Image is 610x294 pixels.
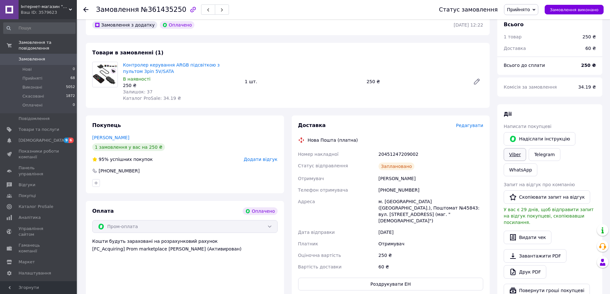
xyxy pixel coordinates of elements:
span: Нові [22,67,32,72]
div: 1 замовлення у вас на 250 ₴ [92,143,165,151]
span: Інтернет-магазин "FixMag" [21,4,69,10]
div: [DATE] [377,226,484,238]
div: Замовлення з додатку [92,21,157,29]
div: Отримувач [377,238,484,250]
span: Комісія за замовлення [504,84,557,90]
span: Доставка [504,46,526,51]
span: 0 [73,67,75,72]
span: Додати відгук [244,157,277,162]
a: Завантажити PDF [504,249,566,263]
span: Замовлення виконано [550,7,598,12]
span: Товари та послуги [19,127,59,132]
b: 250 ₴ [581,63,596,68]
div: успішних покупок [92,156,153,163]
span: В наявності [123,76,150,82]
span: Оціночна вартість [298,253,341,258]
div: 250 ₴ [377,250,484,261]
button: Замовлення виконано [545,5,604,14]
span: Дії [504,111,512,117]
span: №361435250 [141,6,186,13]
div: Статус замовлення [439,6,498,13]
span: Повідомлення [19,116,50,122]
span: Оплачені [22,102,43,108]
button: Видати чек [504,231,551,244]
span: Оплата [92,208,114,214]
span: Всього [504,21,524,28]
span: 34.19 ₴ [578,84,596,90]
span: Статус відправлення [298,163,348,168]
span: Управління сайтом [19,226,59,237]
div: 60 ₴ [377,261,484,273]
div: [PERSON_NAME] [377,173,484,184]
span: 1 товар [504,34,522,39]
span: Покупець [92,122,121,128]
span: Замовлення [19,56,45,62]
span: Виконані [22,84,42,90]
span: Отримувач [298,176,324,181]
div: [PHONE_NUMBER] [377,184,484,196]
div: Кошти будуть зараховані на розрахунковий рахунок [92,238,278,252]
div: Оплачено [243,207,277,215]
span: Залишок: 37 [123,89,152,94]
a: Telegram [529,148,560,161]
div: Ваш ID: 3579623 [21,10,77,15]
div: 20451247209002 [377,148,484,160]
span: Написати покупцеві [504,124,551,129]
span: Показники роботи компанії [19,148,59,160]
span: Скасовані [22,93,44,99]
div: [FC_Acquiring] Prom marketplace [PERSON_NAME] (Активирован) [92,246,278,252]
span: 1872 [66,93,75,99]
button: Надіслати інструкцію [504,132,575,146]
div: 250 ₴ [364,77,468,86]
a: WhatsApp [504,163,537,176]
div: 250 ₴ [582,34,596,40]
time: [DATE] 12:22 [454,22,483,28]
span: Редагувати [456,123,483,128]
span: 68 [70,75,75,81]
button: Роздрукувати ЕН [298,278,484,290]
span: Покупці [19,193,36,199]
span: Каталог ProSale [19,204,53,210]
input: Пошук [3,22,76,34]
div: Повернутися назад [83,6,88,13]
div: м. [GEOGRAPHIC_DATA] ([GEOGRAPHIC_DATA].), Поштомат №45843: вул. [STREET_ADDRESS] (маг. "[DEMOGRA... [377,196,484,226]
div: Оплачено [160,21,194,29]
div: 250 ₴ [123,82,240,89]
span: Адреса [298,199,315,204]
span: Каталог ProSale: 34.19 ₴ [123,96,181,101]
span: Гаманець компанії [19,242,59,254]
a: [PERSON_NAME] [92,135,129,140]
span: Дата відправки [298,230,335,235]
span: Замовлення [96,6,139,13]
a: Редагувати [470,75,483,88]
span: Налаштування [19,270,51,276]
span: Телефон отримувача [298,187,348,193]
span: 5052 [66,84,75,90]
span: Маркет [19,259,35,265]
span: Прийнято [507,7,530,12]
span: 95% [99,157,109,162]
span: У вас є 29 днів, щоб відправити запит на відгук покупцеві, скопіювавши посилання. [504,207,594,225]
span: Прийняті [22,75,42,81]
div: Заплановано [378,163,415,170]
span: Панель управління [19,165,59,177]
span: Платник [298,241,318,246]
span: Замовлення та повідомлення [19,40,77,51]
a: Viber [504,148,526,161]
button: Скопіювати запит на відгук [504,190,590,204]
span: Відгуки [19,182,35,188]
span: 0 [73,102,75,108]
span: 6 [69,138,74,143]
span: Всього до сплати [504,63,545,68]
div: [PHONE_NUMBER] [98,168,140,174]
img: Контролер керування ARGB підсвіткою з пультом 3pin 5V/SATA [93,64,118,85]
span: Номер накладної [298,152,339,157]
span: Товари в замовленні (1) [92,50,164,56]
span: Вартість доставки [298,264,342,269]
span: Запит на відгук про компанію [504,182,575,187]
span: Аналітика [19,215,41,220]
div: 1 шт. [242,77,364,86]
span: [DEMOGRAPHIC_DATA] [19,138,66,143]
div: Нова Пошта (платна) [306,137,360,143]
div: 60 ₴ [582,41,600,55]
